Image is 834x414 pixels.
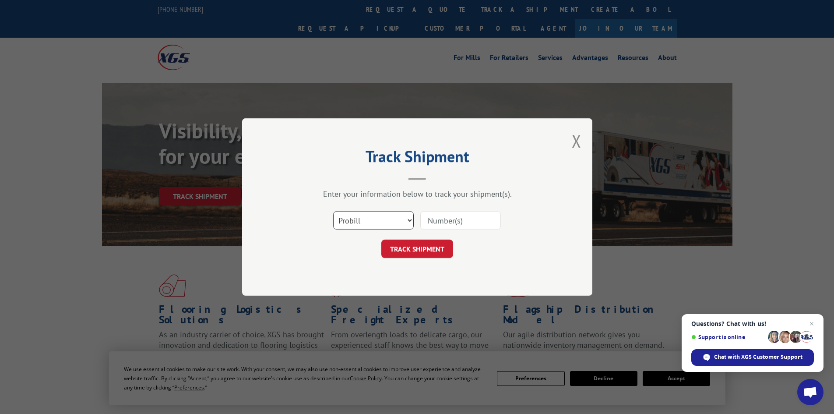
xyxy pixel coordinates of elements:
[420,211,501,230] input: Number(s)
[691,349,814,366] div: Chat with XGS Customer Support
[691,320,814,327] span: Questions? Chat with us!
[714,353,802,361] span: Chat with XGS Customer Support
[691,334,765,340] span: Support is online
[797,379,823,405] div: Open chat
[286,150,549,167] h2: Track Shipment
[572,129,581,152] button: Close modal
[286,189,549,199] div: Enter your information below to track your shipment(s).
[381,240,453,258] button: TRACK SHIPMENT
[806,318,817,329] span: Close chat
